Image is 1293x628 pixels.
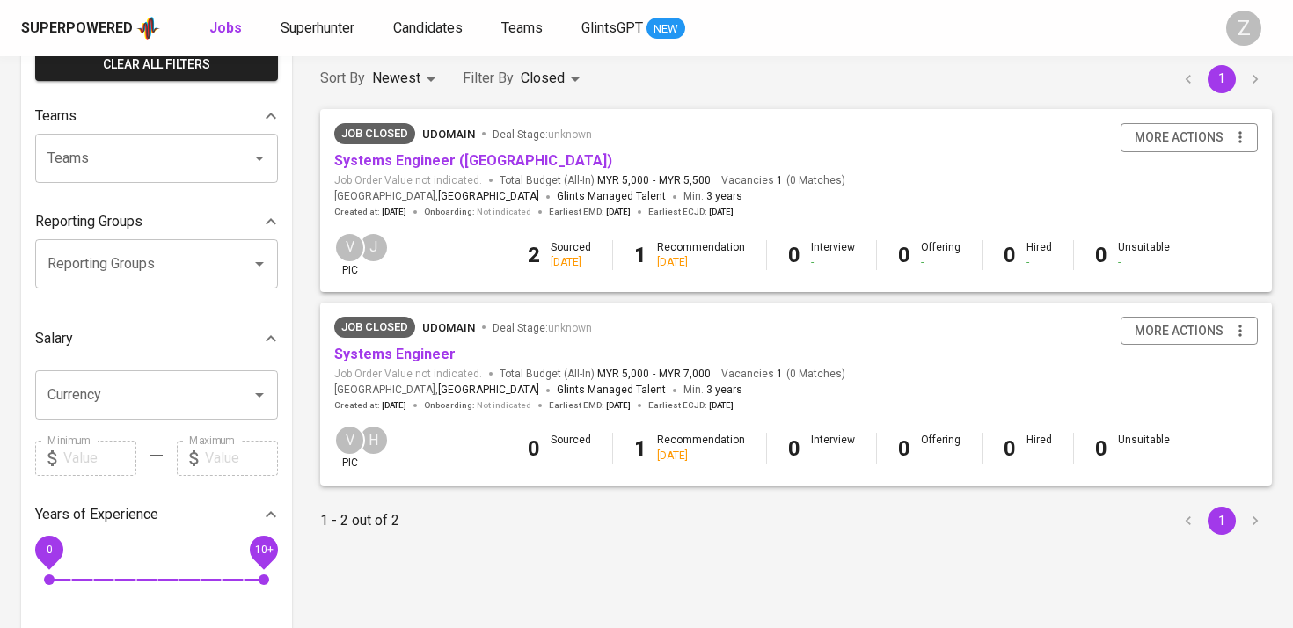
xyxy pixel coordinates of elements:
[424,206,531,218] span: Onboarding :
[209,18,245,40] a: Jobs
[1118,449,1170,464] div: -
[657,255,745,270] div: [DATE]
[382,206,406,218] span: [DATE]
[320,510,399,531] p: 1 - 2 out of 2
[1135,320,1224,342] span: more actions
[1026,449,1052,464] div: -
[320,68,365,89] p: Sort By
[1095,436,1107,461] b: 0
[393,19,463,36] span: Candidates
[1121,317,1258,346] button: more actions
[334,173,482,188] span: Job Order Value not indicated.
[721,173,845,188] span: Vacancies ( 0 Matches )
[1026,240,1052,270] div: Hired
[334,425,365,456] div: V
[774,367,783,382] span: 1
[811,255,855,270] div: -
[500,173,711,188] span: Total Budget (All-In)
[422,321,475,334] span: UDomain
[334,152,612,169] a: Systems Engineer ([GEOGRAPHIC_DATA])
[21,18,133,39] div: Superpowered
[557,383,666,396] span: Glints Managed Talent
[581,18,685,40] a: GlintsGPT NEW
[1004,243,1016,267] b: 0
[706,383,742,396] span: 3 years
[597,367,649,382] span: MYR 5,000
[477,206,531,218] span: Not indicated
[549,399,631,412] span: Earliest EMD :
[551,255,591,270] div: [DATE]
[334,367,482,382] span: Job Order Value not indicated.
[35,48,278,81] button: Clear All filters
[1172,65,1272,93] nav: pagination navigation
[501,18,546,40] a: Teams
[657,433,745,463] div: Recommendation
[634,243,646,267] b: 1
[597,173,649,188] span: MYR 5,000
[1004,436,1016,461] b: 0
[774,173,783,188] span: 1
[334,188,539,206] span: [GEOGRAPHIC_DATA] ,
[898,243,910,267] b: 0
[1118,255,1170,270] div: -
[35,211,142,232] p: Reporting Groups
[281,18,358,40] a: Superhunter
[1095,243,1107,267] b: 0
[382,399,406,412] span: [DATE]
[659,367,711,382] span: MYR 7,000
[528,243,540,267] b: 2
[209,19,242,36] b: Jobs
[653,173,655,188] span: -
[493,128,592,141] span: Deal Stage :
[463,68,514,89] p: Filter By
[1208,65,1236,93] button: page 1
[921,255,961,270] div: -
[683,190,742,202] span: Min.
[35,99,278,134] div: Teams
[477,399,531,412] span: Not indicated
[334,318,415,336] span: Job Closed
[35,497,278,532] div: Years of Experience
[254,543,273,555] span: 10+
[921,449,961,464] div: -
[334,382,539,399] span: [GEOGRAPHIC_DATA] ,
[581,19,643,36] span: GlintsGPT
[334,232,365,263] div: V
[551,449,591,464] div: -
[549,206,631,218] span: Earliest EMD :
[334,425,365,471] div: pic
[334,317,415,338] div: Job closure caused by changes in client hiring plans
[706,190,742,202] span: 3 years
[247,383,272,407] button: Open
[548,322,592,334] span: unknown
[393,18,466,40] a: Candidates
[657,240,745,270] div: Recommendation
[35,204,278,239] div: Reporting Groups
[709,206,734,218] span: [DATE]
[21,15,160,41] a: Superpoweredapp logo
[1172,507,1272,535] nav: pagination navigation
[1135,127,1224,149] span: more actions
[49,54,264,76] span: Clear All filters
[63,441,136,476] input: Value
[1118,240,1170,270] div: Unsuitable
[438,382,539,399] span: [GEOGRAPHIC_DATA]
[372,62,442,95] div: Newest
[709,399,734,412] span: [DATE]
[424,399,531,412] span: Onboarding :
[334,125,415,142] span: Job Closed
[548,128,592,141] span: unknown
[557,190,666,202] span: Glints Managed Talent
[921,240,961,270] div: Offering
[528,436,540,461] b: 0
[438,188,539,206] span: [GEOGRAPHIC_DATA]
[634,436,646,461] b: 1
[501,19,543,36] span: Teams
[1121,123,1258,152] button: more actions
[334,123,415,144] div: Client fulfilled job using internal hiring, Job fulfilled by third party
[811,240,855,270] div: Interview
[551,240,591,270] div: Sourced
[1118,433,1170,463] div: Unsuitable
[422,128,475,141] span: UDomain
[721,367,845,382] span: Vacancies ( 0 Matches )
